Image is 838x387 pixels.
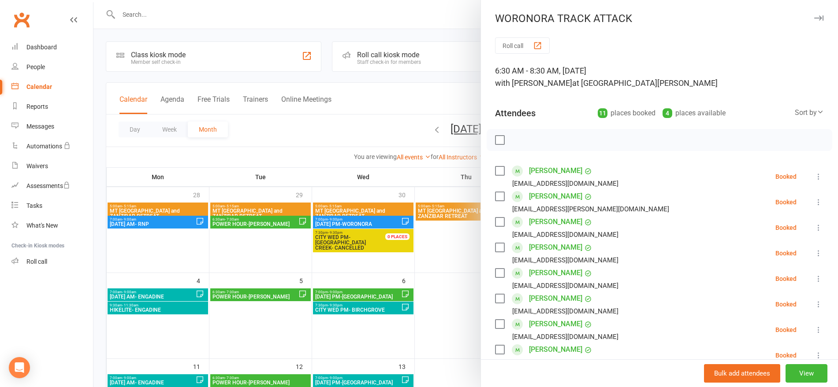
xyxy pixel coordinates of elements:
[512,306,618,317] div: [EMAIL_ADDRESS][DOMAIN_NAME]
[775,352,797,358] div: Booked
[775,199,797,205] div: Booked
[26,143,62,150] div: Automations
[598,107,656,119] div: places booked
[529,164,582,178] a: [PERSON_NAME]
[11,9,33,31] a: Clubworx
[512,229,618,240] div: [EMAIL_ADDRESS][DOMAIN_NAME]
[512,178,618,189] div: [EMAIL_ADDRESS][DOMAIN_NAME]
[663,107,726,119] div: places available
[11,196,93,216] a: Tasks
[11,37,93,57] a: Dashboard
[11,77,93,97] a: Calendar
[775,173,797,180] div: Booked
[775,276,797,282] div: Booked
[26,258,47,265] div: Roll call
[26,222,58,229] div: What's New
[11,97,93,117] a: Reports
[795,107,824,118] div: Sort by
[26,202,42,209] div: Tasks
[572,78,718,88] span: at [GEOGRAPHIC_DATA][PERSON_NAME]
[512,280,618,291] div: [EMAIL_ADDRESS][DOMAIN_NAME]
[529,266,582,280] a: [PERSON_NAME]
[495,37,550,54] button: Roll call
[11,136,93,156] a: Automations
[11,117,93,136] a: Messages
[11,216,93,236] a: What's New
[775,327,797,333] div: Booked
[775,225,797,231] div: Booked
[512,357,618,368] div: [EMAIL_ADDRESS][DOMAIN_NAME]
[26,162,48,170] div: Waivers
[26,44,57,51] div: Dashboard
[598,108,607,118] div: 11
[512,254,618,266] div: [EMAIL_ADDRESS][DOMAIN_NAME]
[26,103,48,110] div: Reports
[529,189,582,203] a: [PERSON_NAME]
[11,252,93,272] a: Roll call
[529,291,582,306] a: [PERSON_NAME]
[512,203,669,215] div: [EMAIL_ADDRESS][PERSON_NAME][DOMAIN_NAME]
[775,301,797,307] div: Booked
[26,63,45,70] div: People
[481,12,838,25] div: WORONORA TRACK ATTACK
[495,78,572,88] span: with [PERSON_NAME]
[495,107,536,119] div: Attendees
[495,65,824,89] div: 6:30 AM - 8:30 AM, [DATE]
[26,182,70,189] div: Assessments
[529,343,582,357] a: [PERSON_NAME]
[529,215,582,229] a: [PERSON_NAME]
[11,57,93,77] a: People
[11,156,93,176] a: Waivers
[775,250,797,256] div: Booked
[704,364,780,383] button: Bulk add attendees
[512,331,618,343] div: [EMAIL_ADDRESS][DOMAIN_NAME]
[26,83,52,90] div: Calendar
[11,176,93,196] a: Assessments
[663,108,672,118] div: 4
[9,357,30,378] div: Open Intercom Messenger
[529,240,582,254] a: [PERSON_NAME]
[529,317,582,331] a: [PERSON_NAME]
[786,364,827,383] button: View
[26,123,54,130] div: Messages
